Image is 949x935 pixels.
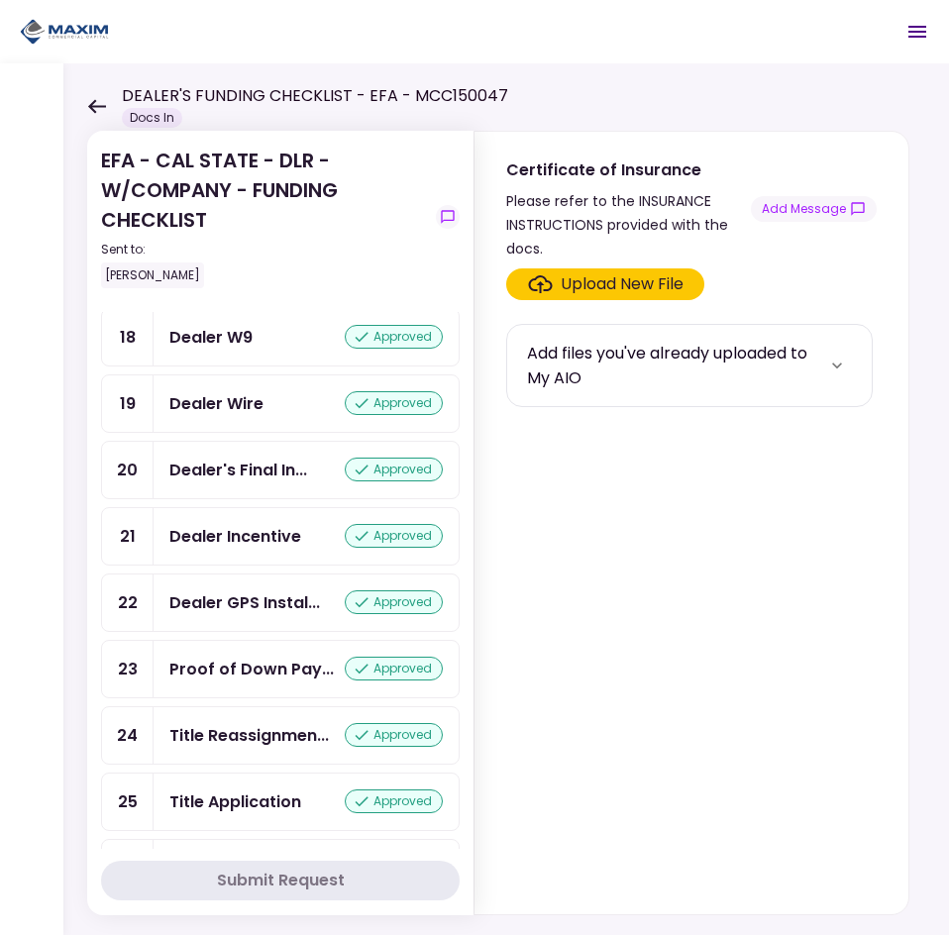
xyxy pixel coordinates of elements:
[345,391,443,415] div: approved
[169,789,301,814] div: Title Application
[101,773,460,831] a: 25Title Applicationapproved
[345,325,443,349] div: approved
[122,108,182,128] div: Docs In
[101,262,204,288] div: [PERSON_NAME]
[169,325,253,350] div: Dealer W9
[169,657,334,681] div: Proof of Down Payment 1
[102,840,154,896] div: 26
[101,241,428,259] div: Sent to:
[101,374,460,433] a: 19Dealer Wireapproved
[169,391,264,416] div: Dealer Wire
[345,590,443,614] div: approved
[894,8,941,55] button: Open menu
[102,508,154,565] div: 21
[169,458,307,482] div: Dealer's Final Invoice
[345,657,443,680] div: approved
[102,309,154,365] div: 18
[101,706,460,765] a: 24Title Reassignmentapproved
[122,84,508,108] h1: DEALER'S FUNDING CHECKLIST - EFA - MCC150047
[102,774,154,830] div: 25
[474,131,909,915] div: Certificate of InsurancePlease refer to the INSURANCE INSTRUCTIONS provided with the docs.show-me...
[345,524,443,548] div: approved
[436,205,460,229] button: show-messages
[506,157,751,182] div: Certificate of Insurance
[345,723,443,747] div: approved
[527,341,822,390] div: Add files you've already uploaded to My AIO
[101,308,460,366] a: 18Dealer W9approved
[102,442,154,498] div: 20
[101,146,428,288] div: EFA - CAL STATE - DLR - W/COMPANY - FUNDING CHECKLIST
[102,375,154,432] div: 19
[101,441,460,499] a: 20Dealer's Final Invoiceapproved
[345,789,443,813] div: approved
[506,189,751,260] div: Please refer to the INSURANCE INSTRUCTIONS provided with the docs.
[101,861,460,900] button: Submit Request
[169,590,320,615] div: Dealer GPS Installation Invoice
[822,351,852,380] button: more
[101,573,460,632] a: 22Dealer GPS Installation Invoiceapproved
[20,17,109,47] img: Partner icon
[561,272,684,296] div: Upload New File
[102,641,154,697] div: 23
[101,640,460,698] a: 23Proof of Down Payment 1approved
[101,507,460,566] a: 21Dealer Incentiveapproved
[169,524,301,549] div: Dealer Incentive
[101,839,460,897] a: 26Title Guaranteeapproved
[102,707,154,764] div: 24
[751,196,877,222] button: show-messages
[102,574,154,631] div: 22
[506,268,704,300] span: Click here to upload the required document
[345,458,443,481] div: approved
[169,723,329,748] div: Title Reassignment
[217,869,345,892] div: Submit Request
